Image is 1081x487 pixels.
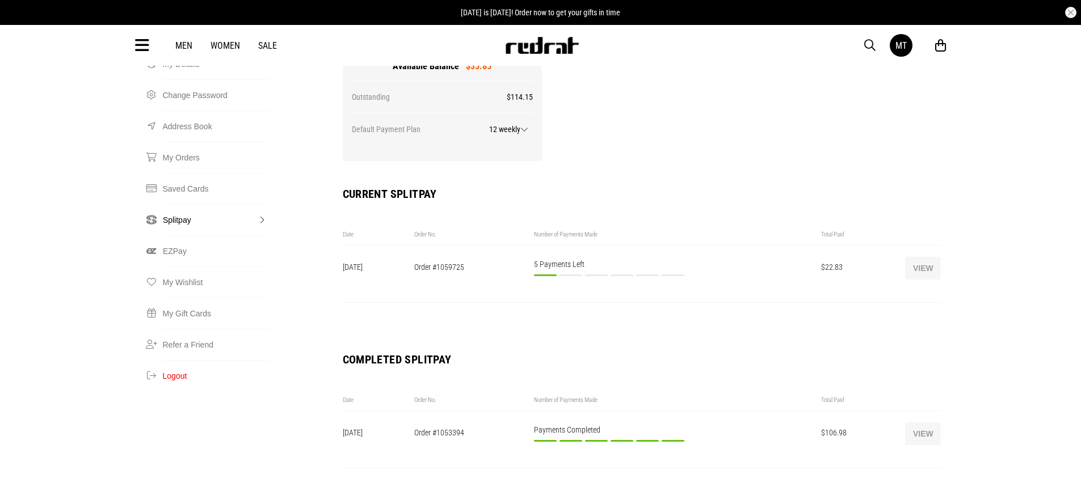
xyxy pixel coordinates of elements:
a: My Orders [163,142,269,173]
span: Payments Completed [534,425,600,434]
div: Date [343,231,415,239]
div: Total Paid [821,231,905,239]
h2: Current SplitPay [343,188,941,200]
h2: Completed SplitPay [343,354,941,365]
a: Men [175,40,192,51]
a: EZPay [163,235,269,266]
div: [DATE] [343,428,415,451]
a: My Wishlist [163,266,269,298]
div: Date [343,396,415,405]
a: Sale [258,40,277,51]
div: $22.83 [821,262,905,285]
a: Saved Cards [163,173,269,204]
button: View [905,257,941,280]
a: My Gift Cards [163,298,269,329]
div: Order #1053394 [414,428,534,451]
button: Logout [163,360,269,391]
nav: Account [140,17,269,391]
a: Change Password [163,79,269,111]
div: Number of Payments Made [534,396,821,405]
div: Default Payment Plan [352,113,533,152]
div: Total Paid [821,396,905,405]
span: $35.85 [459,61,491,71]
div: Available Balance [352,61,533,81]
span: 5 Payments Left [534,260,584,269]
div: MT [895,40,907,51]
div: Outstanding [352,81,533,113]
img: Redrat logo [504,37,579,54]
div: Order No. [414,231,534,239]
a: Refer a Friend [163,329,269,360]
button: View [905,422,941,445]
a: Women [211,40,240,51]
div: Number of Payments Made [534,231,821,239]
div: $106.98 [821,428,905,451]
div: [DATE] [343,262,415,285]
span: $114.15 [507,92,533,101]
a: Address Book [163,111,269,142]
div: Order #1059725 [414,262,534,285]
span: [DATE] is [DATE]! Order now to get your gifts in time [461,8,620,17]
span: 12 weekly [489,125,528,134]
div: Order No. [414,396,534,405]
a: Splitpay [163,204,269,235]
